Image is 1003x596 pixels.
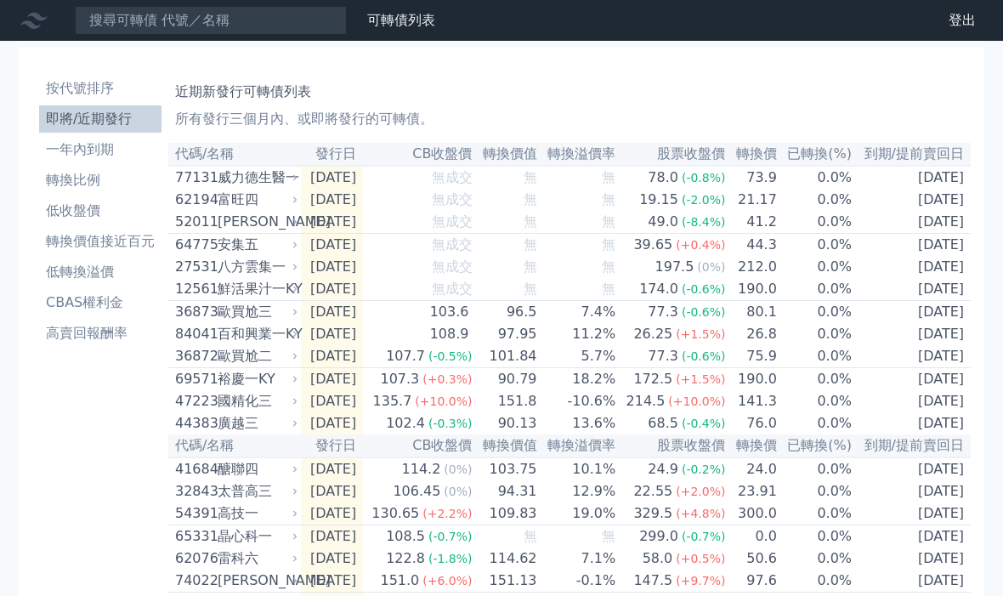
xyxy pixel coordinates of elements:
[538,368,617,391] td: 18.2%
[39,258,161,286] a: 低轉換溢價
[853,570,971,593] td: [DATE]
[726,301,777,324] td: 80.1
[39,139,161,160] li: 一年內到期
[301,570,363,593] td: [DATE]
[39,320,161,347] a: 高賣回報酬率
[778,412,853,434] td: 0.0%
[644,167,682,188] div: 78.0
[444,463,472,476] span: (0%)
[616,434,726,457] th: 股票收盤價
[853,256,971,278] td: [DATE]
[175,324,213,344] div: 84041
[301,166,363,189] td: [DATE]
[644,413,682,434] div: 68.5
[39,231,161,252] li: 轉換價值接近百元
[538,301,617,324] td: 7.4%
[382,526,428,547] div: 108.5
[726,278,777,301] td: 190.0
[39,289,161,316] a: CBAS權利金
[726,189,777,211] td: 21.17
[175,526,213,547] div: 65331
[602,258,615,275] span: 無
[853,502,971,525] td: [DATE]
[538,434,617,457] th: 轉換溢價率
[39,170,161,190] li: 轉換比例
[218,324,294,344] div: 百和興業一KY
[428,552,473,565] span: (-1.8%)
[726,480,777,502] td: 23.91
[778,166,853,189] td: 0.0%
[218,526,294,547] div: 晶心科一
[726,256,777,278] td: 212.0
[415,394,472,408] span: (+10.0%)
[676,485,725,498] span: (+2.0%)
[726,166,777,189] td: 73.9
[301,368,363,391] td: [DATE]
[39,105,161,133] a: 即將/近期發行
[301,278,363,301] td: [DATE]
[636,526,682,547] div: 299.0
[853,525,971,548] td: [DATE]
[175,459,213,480] div: 41684
[935,7,989,34] a: 登出
[853,434,971,457] th: 到期/提前賣回日
[473,457,538,480] td: 103.75
[524,191,537,207] span: 無
[682,282,726,296] span: (-0.6%)
[175,212,213,232] div: 52011
[524,169,537,185] span: 無
[778,502,853,525] td: 0.0%
[175,503,213,524] div: 54391
[853,323,971,345] td: [DATE]
[853,368,971,391] td: [DATE]
[778,323,853,345] td: 0.0%
[726,457,777,480] td: 24.0
[175,279,213,299] div: 12561
[39,201,161,221] li: 低收盤價
[39,109,161,129] li: 即將/近期發行
[175,257,213,277] div: 27531
[853,412,971,434] td: [DATE]
[602,281,615,297] span: 無
[39,262,161,282] li: 低轉換溢價
[432,169,473,185] span: 無成交
[853,234,971,257] td: [DATE]
[853,278,971,301] td: [DATE]
[432,236,473,253] span: 無成交
[538,548,617,570] td: 7.1%
[428,530,473,543] span: (-0.7%)
[778,234,853,257] td: 0.0%
[175,570,213,591] div: 74022
[301,434,363,457] th: 發行日
[218,346,294,366] div: 歐買尬二
[636,190,682,210] div: 19.15
[682,417,726,430] span: (-0.4%)
[853,211,971,234] td: [DATE]
[175,391,213,412] div: 47223
[682,193,726,207] span: (-2.0%)
[218,548,294,569] div: 雷科六
[726,234,777,257] td: 44.3
[778,570,853,593] td: 0.0%
[473,480,538,502] td: 94.31
[218,369,294,389] div: 裕慶一KY
[538,412,617,434] td: 13.6%
[726,502,777,525] td: 300.0
[39,75,161,102] a: 按代號排序
[363,143,473,166] th: CB收盤價
[778,525,853,548] td: 0.0%
[682,215,726,229] span: (-8.4%)
[377,369,422,389] div: 107.3
[301,502,363,525] td: [DATE]
[473,301,538,324] td: 96.5
[39,292,161,313] li: CBAS權利金
[639,548,677,569] div: 58.0
[778,256,853,278] td: 0.0%
[644,212,682,232] div: 49.0
[473,412,538,434] td: 90.13
[726,525,777,548] td: 0.0
[853,457,971,480] td: [DATE]
[676,552,725,565] span: (+0.5%)
[377,570,422,591] div: 151.0
[218,302,294,322] div: 歐買尬三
